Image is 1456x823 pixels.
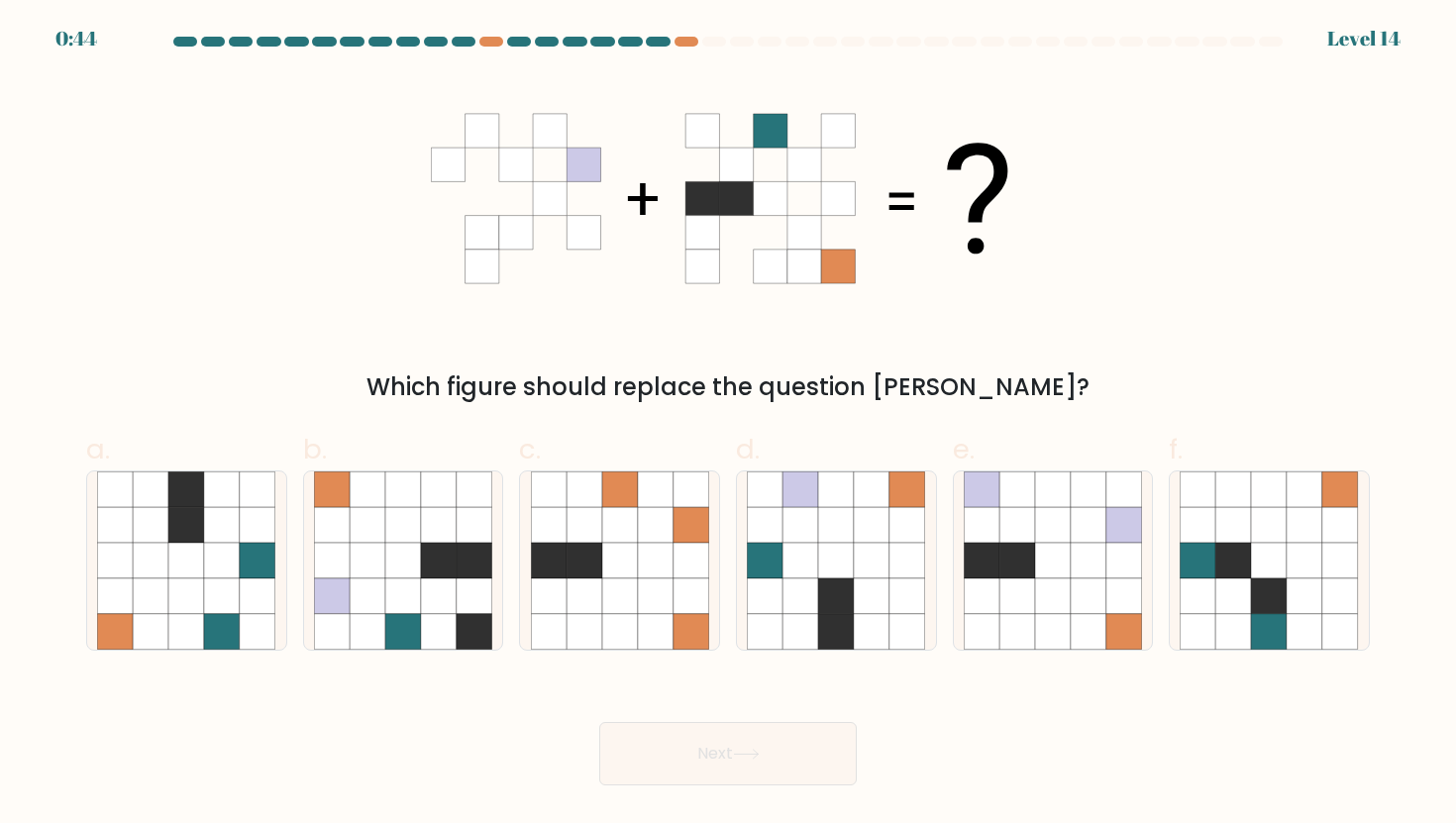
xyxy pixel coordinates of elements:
button: Next [599,722,857,785]
div: 0:44 [55,24,97,53]
span: c. [519,430,541,468]
div: Which figure should replace the question [PERSON_NAME]? [98,369,1358,405]
div: Level 14 [1327,24,1401,53]
span: a. [86,430,110,468]
span: b. [303,430,327,468]
span: e. [953,430,975,468]
span: d. [736,430,760,468]
span: f. [1169,430,1183,468]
